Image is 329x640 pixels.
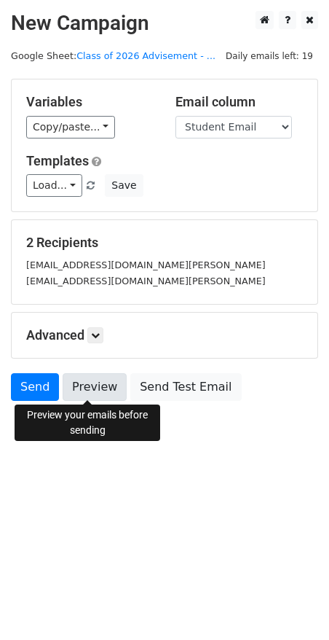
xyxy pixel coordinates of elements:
[26,153,89,168] a: Templates
[130,373,241,401] a: Send Test Email
[63,373,127,401] a: Preview
[15,405,160,441] div: Preview your emails before sending
[26,327,303,343] h5: Advanced
[175,94,303,110] h5: Email column
[221,50,318,61] a: Daily emails left: 19
[26,259,266,270] small: [EMAIL_ADDRESS][DOMAIN_NAME][PERSON_NAME]
[105,174,143,197] button: Save
[76,50,215,61] a: Class of 2026 Advisement - ...
[26,94,154,110] h5: Variables
[11,373,59,401] a: Send
[256,570,329,640] iframe: Chat Widget
[221,48,318,64] span: Daily emails left: 19
[26,276,266,286] small: [EMAIL_ADDRESS][DOMAIN_NAME][PERSON_NAME]
[11,50,215,61] small: Google Sheet:
[11,11,318,36] h2: New Campaign
[26,235,303,251] h5: 2 Recipients
[26,116,115,138] a: Copy/paste...
[26,174,82,197] a: Load...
